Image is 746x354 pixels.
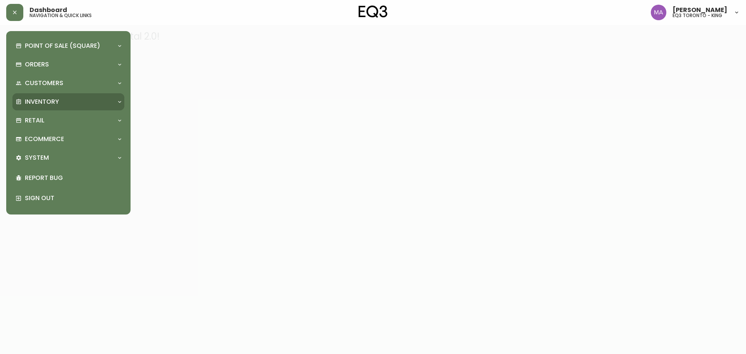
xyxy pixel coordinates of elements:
[25,174,121,182] p: Report Bug
[30,7,67,13] span: Dashboard
[30,13,92,18] h5: navigation & quick links
[12,75,124,92] div: Customers
[673,7,727,13] span: [PERSON_NAME]
[25,116,44,125] p: Retail
[12,93,124,110] div: Inventory
[25,135,64,143] p: Ecommerce
[12,56,124,73] div: Orders
[25,60,49,69] p: Orders
[25,153,49,162] p: System
[673,13,722,18] h5: eq3 toronto - king
[12,112,124,129] div: Retail
[12,149,124,166] div: System
[12,188,124,208] div: Sign Out
[651,5,666,20] img: 4f0989f25cbf85e7eb2537583095d61e
[25,79,63,87] p: Customers
[25,42,100,50] p: Point of Sale (Square)
[12,168,124,188] div: Report Bug
[12,37,124,54] div: Point of Sale (Square)
[25,194,121,202] p: Sign Out
[25,98,59,106] p: Inventory
[12,131,124,148] div: Ecommerce
[359,5,387,18] img: logo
